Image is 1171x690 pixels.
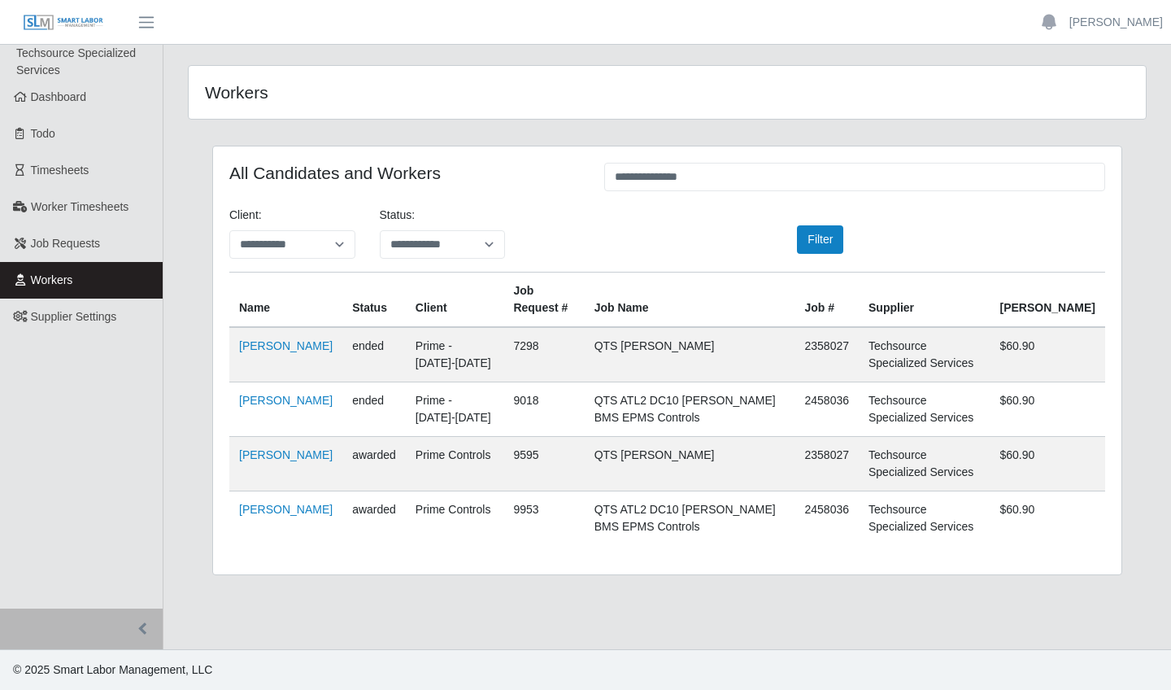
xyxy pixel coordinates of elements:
td: $60.90 [990,437,1105,491]
span: Worker Timesheets [31,200,128,213]
td: awarded [342,437,406,491]
th: Job Request # [503,273,584,328]
td: QTS [PERSON_NAME] [585,437,795,491]
td: Techsource Specialized Services [859,327,990,382]
th: Status [342,273,406,328]
td: 2458036 [794,491,859,546]
td: awarded [342,491,406,546]
th: Job Name [585,273,795,328]
td: QTS [PERSON_NAME] [585,327,795,382]
span: Dashboard [31,90,87,103]
img: SLM Logo [23,14,104,32]
td: $60.90 [990,491,1105,546]
span: Timesheets [31,164,89,177]
td: 2458036 [794,382,859,437]
td: 9595 [503,437,584,491]
a: [PERSON_NAME] [239,503,333,516]
a: [PERSON_NAME] [239,394,333,407]
span: Todo [31,127,55,140]
td: ended [342,382,406,437]
th: Name [229,273,342,328]
td: ended [342,327,406,382]
th: Job # [794,273,859,328]
h4: All Candidates and Workers [229,163,580,183]
td: 2358027 [794,327,859,382]
td: Prime Controls [406,491,504,546]
td: QTS ATL2 DC10 [PERSON_NAME] BMS EPMS Controls [585,382,795,437]
td: 7298 [503,327,584,382]
label: Client: [229,207,262,224]
td: Techsource Specialized Services [859,382,990,437]
td: 9018 [503,382,584,437]
td: $60.90 [990,382,1105,437]
a: [PERSON_NAME] [1069,14,1163,31]
td: 2358027 [794,437,859,491]
td: Prime Controls [406,437,504,491]
td: Techsource Specialized Services [859,491,990,546]
td: Techsource Specialized Services [859,437,990,491]
td: Prime - [DATE]-[DATE] [406,382,504,437]
td: QTS ATL2 DC10 [PERSON_NAME] BMS EPMS Controls [585,491,795,546]
a: [PERSON_NAME] [239,339,333,352]
span: © 2025 Smart Labor Management, LLC [13,663,212,676]
a: [PERSON_NAME] [239,448,333,461]
label: Status: [380,207,416,224]
span: Workers [31,273,73,286]
th: Supplier [859,273,990,328]
span: Techsource Specialized Services [16,46,136,76]
h4: Workers [205,82,576,103]
th: Client [406,273,504,328]
span: Supplier Settings [31,310,117,323]
td: Prime - [DATE]-[DATE] [406,327,504,382]
th: [PERSON_NAME] [990,273,1105,328]
td: $60.90 [990,327,1105,382]
span: Job Requests [31,237,101,250]
td: 9953 [503,491,584,546]
button: Filter [797,225,843,254]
